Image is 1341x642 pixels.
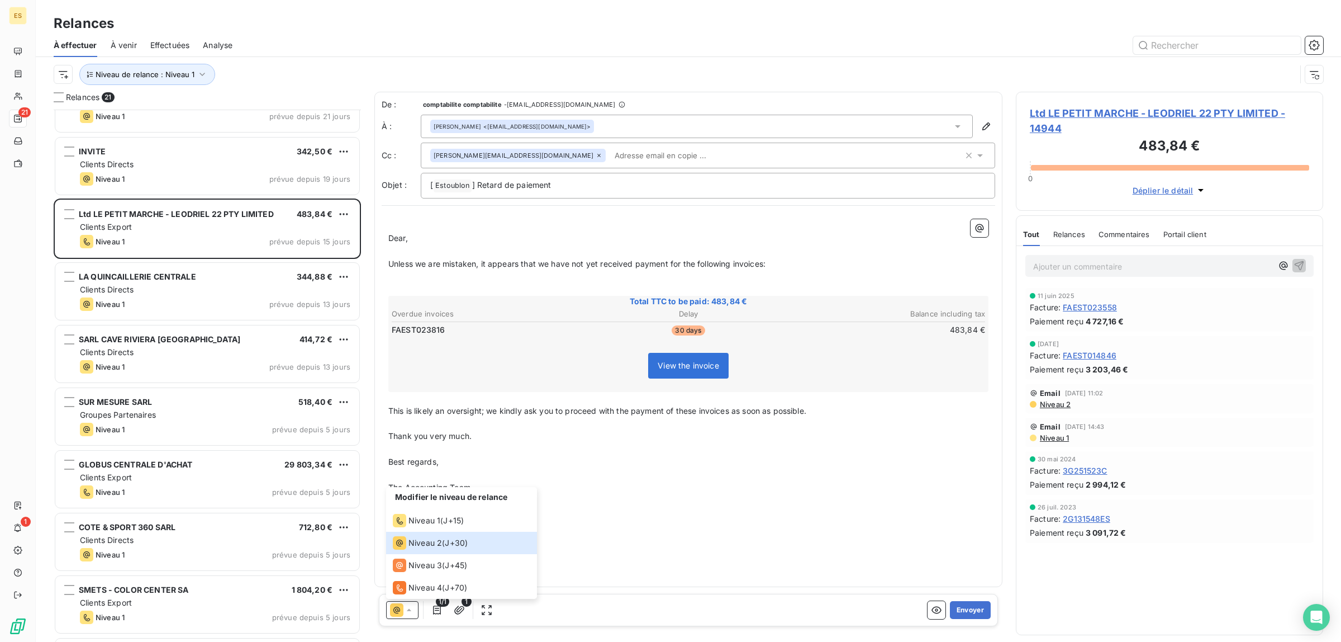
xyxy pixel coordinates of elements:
[269,362,350,371] span: prévue depuis 13 jours
[1030,315,1083,327] span: Paiement reçu
[382,99,421,110] span: De :
[589,308,787,320] th: Delay
[434,122,591,130] div: <[EMAIL_ADDRESS][DOMAIN_NAME]>
[54,110,361,642] div: grid
[272,488,350,497] span: prévue depuis 5 jours
[272,550,350,559] span: prévue depuis 5 jours
[272,613,350,622] span: prévue depuis 5 jours
[80,222,132,232] span: Clients Export
[430,180,433,190] span: [
[79,272,196,281] span: LA QUINCAILLERIE CENTRALE
[96,300,125,309] span: Niveau 1
[96,550,125,559] span: Niveau 1
[434,152,593,159] span: [PERSON_NAME][EMAIL_ADDRESS][DOMAIN_NAME]
[388,431,472,441] span: Thank you very much.
[1065,423,1105,430] span: [DATE] 14:43
[445,582,467,593] span: J+70 )
[9,617,27,635] img: Logo LeanPay
[80,598,132,607] span: Clients Export
[111,40,137,51] span: À venir
[388,233,408,243] span: Dear,
[1099,230,1150,239] span: Commentaires
[1063,301,1117,313] span: FAEST023558
[80,285,134,294] span: Clients Directs
[382,180,407,190] span: Objet :
[395,492,507,502] span: Modifier le niveau de relance
[1030,106,1309,136] span: Ltd LE PETIT MARCHE - LEODRIEL 22 PTY LIMITED - 14944
[79,209,274,219] span: Ltd LE PETIT MARCHE - LEODRIEL 22 PTY LIMITED
[203,40,232,51] span: Analyse
[96,70,194,79] span: Niveau de relance : Niveau 1
[1303,604,1330,631] div: Open Intercom Messenger
[299,334,332,344] span: 414,72 €
[1030,350,1061,361] span: Facture :
[299,522,332,532] span: 712,80 €
[1030,301,1061,313] span: Facture :
[80,535,134,545] span: Clients Directs
[788,308,986,320] th: Balance including tax
[393,559,467,572] div: (
[392,324,445,336] span: FAEST023816
[504,101,615,108] span: - [EMAIL_ADDRESS][DOMAIN_NAME]
[472,180,551,190] span: ] Retard de paiement
[445,560,467,571] span: J+45 )
[297,209,332,219] span: 483,84 €
[96,425,125,434] span: Niveau 1
[436,597,449,607] span: 1/1
[1129,184,1210,197] button: Déplier le détail
[1086,315,1124,327] span: 4 727,16 €
[391,308,588,320] th: Overdue invoices
[297,147,332,156] span: 342,50 €
[390,296,987,307] span: Total TTC to be paid: 483,84 €
[80,347,134,357] span: Clients Directs
[1038,456,1076,462] span: 30 mai 2024
[1028,174,1033,183] span: 0
[54,40,97,51] span: À effectuer
[96,237,125,246] span: Niveau 1
[950,601,991,619] button: Envoyer
[1030,465,1061,476] span: Facture :
[393,536,468,550] div: (
[1030,136,1309,158] h3: 483,84 €
[1030,364,1083,375] span: Paiement reçu
[269,174,350,183] span: prévue depuis 19 jours
[80,410,156,419] span: Groupes Partenaires
[96,112,125,121] span: Niveau 1
[9,7,27,25] div: ES
[1063,465,1107,476] span: 3G251523C
[79,147,106,156] span: INVITE
[80,473,132,482] span: Clients Export
[1163,230,1206,239] span: Portail client
[9,110,26,128] a: 21
[269,112,350,121] span: prévue depuis 21 jours
[79,460,192,469] span: GLOBUS CENTRALE D'ACHAT
[79,64,215,85] button: Niveau de relance : Niveau 1
[658,361,719,370] span: View the invoice
[445,537,468,549] span: J+30 )
[102,92,114,102] span: 21
[297,272,332,281] span: 344,88 €
[1086,527,1126,539] span: 3 091,72 €
[1030,513,1061,525] span: Facture :
[1086,479,1126,490] span: 2 994,12 €
[408,515,440,526] span: Niveau 1
[298,397,332,407] span: 518,40 €
[150,40,190,51] span: Effectuées
[1040,389,1061,398] span: Email
[788,324,986,336] td: 483,84 €
[79,522,175,532] span: COTE & SPORT 360 SARL
[1039,433,1069,442] span: Niveau 1
[79,334,240,344] span: SARL CAVE RIVIERA [GEOGRAPHIC_DATA]
[284,460,332,469] span: 29 803,34 €
[610,147,739,164] input: Adresse email en copie ...
[388,406,806,416] span: This is likely an oversight; we kindly ask you to proceed with the payment of these invoices as s...
[66,92,99,103] span: Relances
[1133,36,1301,54] input: Rechercher
[388,259,765,268] span: Unless we are mistaken, it appears that we have not yet received payment for the following invoices:
[96,362,125,371] span: Niveau 1
[269,300,350,309] span: prévue depuis 13 jours
[408,560,442,571] span: Niveau 3
[1053,230,1085,239] span: Relances
[1038,504,1076,511] span: 26 juil. 2023
[388,483,470,492] span: The Accounting Team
